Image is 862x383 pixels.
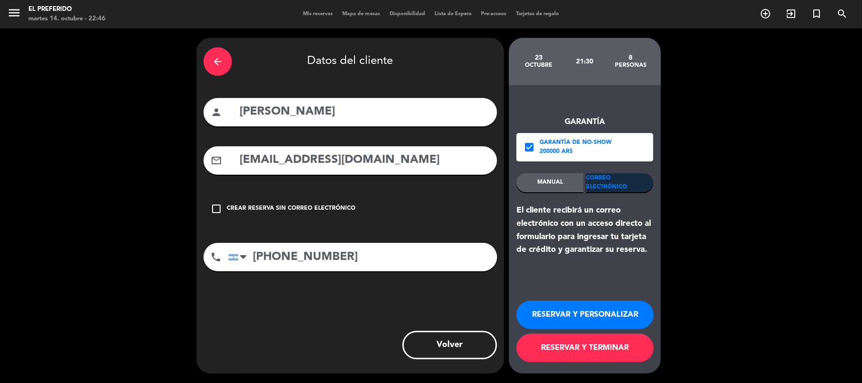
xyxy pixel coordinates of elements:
[402,331,497,359] button: Volver
[28,5,106,14] div: El Preferido
[516,204,653,257] div: El cliente recibirá un correo electrónico con un acceso directo al formulario para ingresar tu ta...
[210,251,222,263] i: phone
[540,138,612,148] div: Garantía de no-show
[476,11,511,17] span: Pre-acceso
[239,102,490,122] input: Nombre del cliente
[298,11,338,17] span: Mis reservas
[516,173,584,192] div: MANUAL
[211,203,222,214] i: check_box_outline_blank
[516,54,562,62] div: 23
[7,6,21,23] button: menu
[540,147,612,157] div: 200000 ARS
[338,11,385,17] span: Mapa de mesas
[586,173,653,192] div: Correo Electrónico
[760,8,771,19] i: add_circle_outline
[227,204,355,214] div: Crear reserva sin correo electrónico
[785,8,797,19] i: exit_to_app
[516,301,654,329] button: RESERVAR Y PERSONALIZAR
[211,107,222,118] i: person
[516,62,562,69] div: octubre
[562,45,608,78] div: 21:30
[811,8,822,19] i: turned_in_not
[516,116,653,128] div: Garantía
[430,11,476,17] span: Lista de Espera
[228,243,497,271] input: Número de teléfono...
[608,54,654,62] div: 8
[608,62,654,69] div: personas
[212,56,223,67] i: arrow_back
[511,11,564,17] span: Tarjetas de regalo
[516,334,654,362] button: RESERVAR Y TERMINAR
[836,8,848,19] i: search
[7,6,21,20] i: menu
[204,45,497,78] div: Datos del cliente
[524,142,535,153] i: check_box
[385,11,430,17] span: Disponibilidad
[28,14,106,24] div: martes 14. octubre - 22:46
[229,243,250,271] div: Argentina: +54
[211,155,222,166] i: mail_outline
[239,151,490,170] input: Email del cliente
